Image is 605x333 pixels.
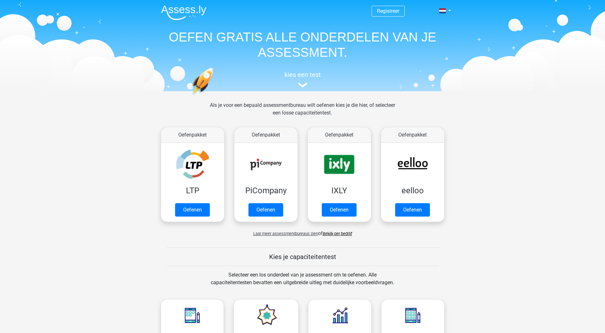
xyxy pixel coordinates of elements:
div: of [156,225,449,237]
div: Selecteer een los onderdeel van je assessment om te oefenen. Alle capaciteitentesten bevatten een... [205,271,400,294]
h5: Kies je capaciteitentest [166,253,439,261]
img: oefenen [191,68,238,125]
img: assessment [298,83,307,87]
a: kies een test [156,71,449,88]
h5: kies een test [156,71,449,78]
h1: OEFEN GRATIS ALLE ONDERDELEN VAN JE ASSESSMENT. [156,29,449,60]
a: Oefenen [322,203,357,217]
span: Laat meer assessmentbureaus zien [253,231,318,236]
img: Assessly [161,5,206,20]
a: Oefenen [175,203,210,217]
div: Als je voor een bepaald assessmentbureau wilt oefenen kies je die hier, of selecteer een losse ca... [205,101,400,124]
a: Oefenen [248,203,283,217]
a: Oefenen [395,203,430,217]
a: Bekijk per bedrijf [323,231,352,236]
a: Registreer [377,8,399,14]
